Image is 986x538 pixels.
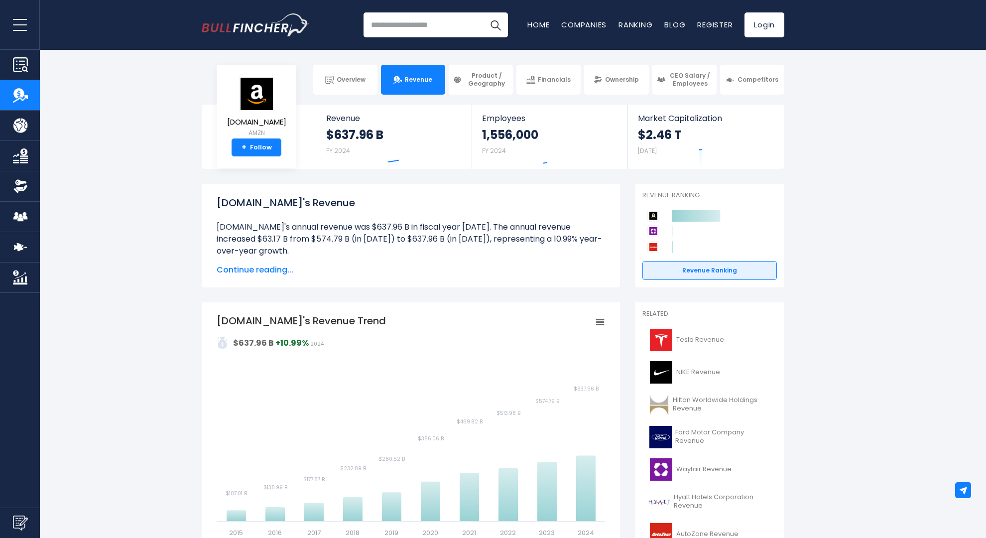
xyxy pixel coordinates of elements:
[313,65,377,95] a: Overview
[647,241,659,253] img: AutoZone competitors logo
[648,329,673,351] img: TSLA logo
[462,528,476,538] text: 2021
[217,195,605,210] h1: [DOMAIN_NAME]'s Revenue
[217,221,605,257] li: [DOMAIN_NAME]'s annual revenue was $637.96 B in fiscal year [DATE]. The annual revenue increased ...
[648,458,673,481] img: W logo
[217,264,605,276] span: Continue reading...
[496,409,520,417] text: $513.98 B
[310,340,324,348] span: 2024
[233,337,274,349] strong: $637.96 B
[226,490,247,497] text: $107.01 B
[744,12,784,37] a: Login
[668,72,712,87] span: CEO Salary / Employees
[482,127,538,142] strong: 1,556,000
[384,528,398,538] text: 2019
[217,314,605,538] svg: Amazon.com's Revenue Trend
[483,12,508,37] button: Search
[449,65,513,95] a: Product / Geography
[697,19,733,30] a: Register
[13,179,28,194] img: Ownership
[664,19,685,30] a: Blog
[217,314,386,328] tspan: [DOMAIN_NAME]'s Revenue Trend
[340,465,366,472] text: $232.89 B
[642,326,777,354] a: Tesla Revenue
[227,77,287,139] a: [DOMAIN_NAME] AMZN
[648,361,673,384] img: NKE logo
[457,418,483,425] text: $469.82 B
[642,310,777,318] p: Related
[720,65,784,95] a: Competitors
[647,225,659,237] img: Wayfair competitors logo
[738,76,778,84] span: Competitors
[648,426,672,448] img: F logo
[405,76,432,84] span: Revenue
[202,13,309,36] img: Bullfincher logo
[527,19,549,30] a: Home
[232,138,281,156] a: +Follow
[381,65,445,95] a: Revenue
[648,394,670,416] img: HLT logo
[418,435,444,442] text: $386.06 B
[561,19,607,30] a: Companies
[482,114,617,123] span: Employees
[538,76,571,84] span: Financials
[227,118,286,127] span: [DOMAIN_NAME]
[638,114,773,123] span: Market Capitalization
[465,72,508,87] span: Product / Geography
[217,337,229,349] img: addasd
[642,391,777,418] a: Hilton Worldwide Holdings Revenue
[275,337,309,349] strong: +10.99%
[516,65,581,95] a: Financials
[422,528,438,538] text: 2020
[378,455,405,463] text: $280.52 B
[316,105,472,169] a: Revenue $637.96 B FY 2024
[642,261,777,280] a: Revenue Ranking
[578,528,594,538] text: 2024
[326,127,383,142] strong: $637.96 B
[574,385,599,393] text: $637.96 B
[337,76,366,84] span: Overview
[642,456,777,483] a: Wayfair Revenue
[482,146,506,155] small: FY 2024
[303,476,325,483] text: $177.87 B
[584,65,648,95] a: Ownership
[605,76,639,84] span: Ownership
[628,105,783,169] a: Market Capitalization $2.46 T [DATE]
[638,127,682,142] strong: $2.46 T
[346,528,360,538] text: 2018
[268,528,282,538] text: 2016
[500,528,516,538] text: 2022
[535,398,559,405] text: $574.79 B
[227,129,286,137] small: AMZN
[647,210,659,222] img: Amazon.com competitors logo
[618,19,652,30] a: Ranking
[242,143,246,152] strong: +
[642,191,777,200] p: Revenue Ranking
[642,423,777,451] a: Ford Motor Company Revenue
[638,146,657,155] small: [DATE]
[539,528,555,538] text: 2023
[229,528,243,538] text: 2015
[472,105,627,169] a: Employees 1,556,000 FY 2024
[642,359,777,386] a: NIKE Revenue
[202,13,309,36] a: Go to homepage
[263,484,287,491] text: $135.99 B
[307,528,321,538] text: 2017
[642,488,777,516] a: Hyatt Hotels Corporation Revenue
[652,65,717,95] a: CEO Salary / Employees
[648,491,671,513] img: H logo
[326,146,350,155] small: FY 2024
[326,114,462,123] span: Revenue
